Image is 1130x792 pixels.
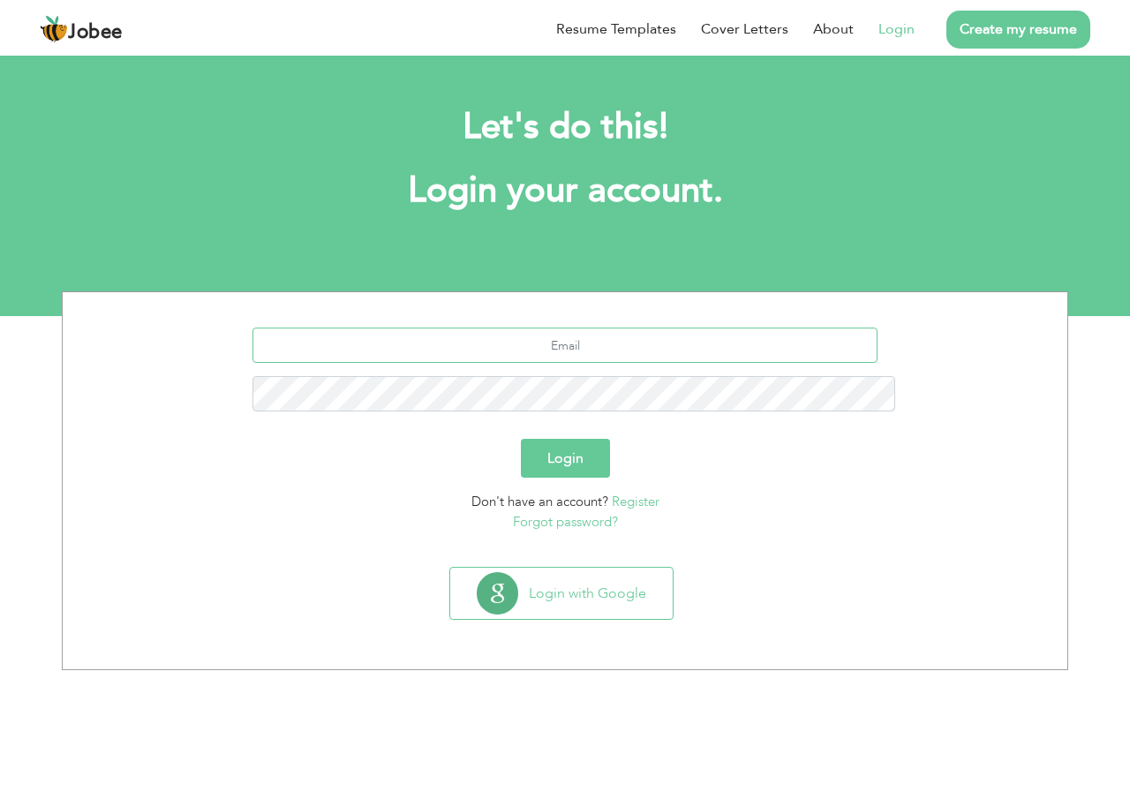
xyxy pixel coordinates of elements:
[521,439,610,478] button: Login
[40,15,123,43] a: Jobee
[450,568,673,619] button: Login with Google
[556,19,676,40] a: Resume Templates
[88,104,1042,150] h2: Let's do this!
[878,19,915,40] a: Login
[612,493,659,510] a: Register
[513,513,618,531] a: Forgot password?
[813,19,854,40] a: About
[68,23,123,42] span: Jobee
[946,11,1090,49] a: Create my resume
[88,168,1042,214] h1: Login your account.
[701,19,788,40] a: Cover Letters
[252,328,878,363] input: Email
[40,15,68,43] img: jobee.io
[471,493,608,510] span: Don't have an account?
